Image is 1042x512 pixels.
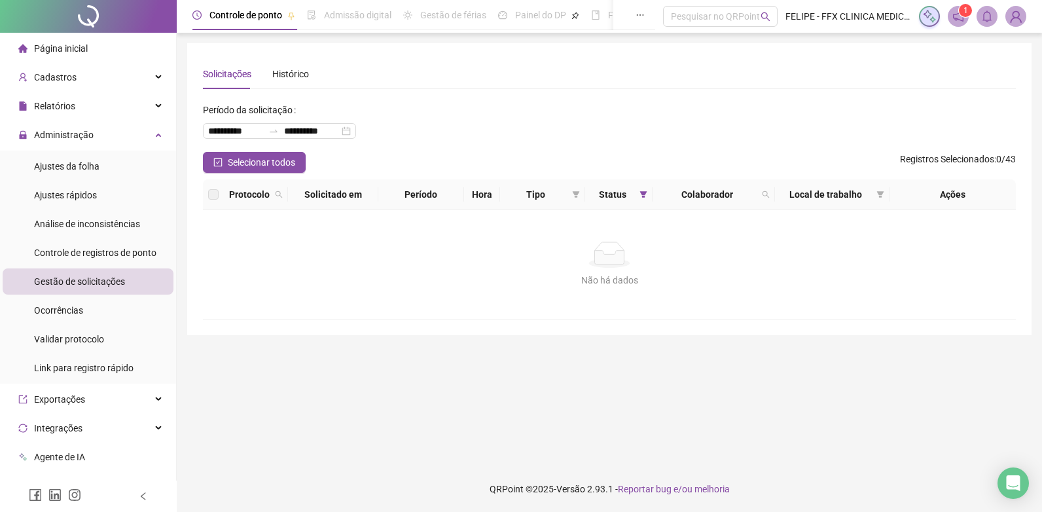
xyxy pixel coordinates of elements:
span: sync [18,424,27,433]
span: filter [874,185,887,204]
div: Open Intercom Messenger [997,467,1029,499]
span: Tipo [505,187,567,202]
th: Período [378,179,464,210]
div: Não há dados [219,273,1000,287]
span: to [268,126,279,136]
span: search [275,191,283,198]
span: notification [952,10,964,22]
span: : 0 / 43 [900,152,1016,173]
span: FELIPE - FFX CLINICA MEDICA E ODONTOLÓGICA LTDA [785,9,911,24]
span: Administração [34,130,94,140]
span: pushpin [571,12,579,20]
span: Ajustes rápidos [34,190,97,200]
span: home [18,44,27,53]
span: Link para registro rápido [34,363,134,373]
footer: QRPoint © 2025 - 2.93.1 - [177,466,1042,512]
span: Local de trabalho [780,187,871,202]
span: Protocolo [229,187,270,202]
span: Versão [556,484,585,494]
span: filter [876,191,884,198]
span: Cadastros [34,72,77,82]
span: Selecionar todos [228,155,295,170]
span: book [591,10,600,20]
span: sun [403,10,412,20]
div: Histórico [272,67,309,81]
span: 1 [963,6,968,15]
span: Integrações [34,423,82,433]
span: Agente de IA [34,452,85,462]
span: search [759,185,772,204]
span: Reportar bug e/ou melhoria [618,484,730,494]
span: check-square [213,158,223,167]
span: pushpin [287,12,295,20]
th: Hora [464,179,500,210]
span: Exportações [34,394,85,405]
span: file [18,101,27,111]
div: Ações [895,187,1011,202]
span: Controle de ponto [209,10,282,20]
span: file-done [307,10,316,20]
div: Solicitações [203,67,251,81]
span: Ocorrências [34,305,83,316]
span: Colaborador [658,187,757,202]
span: Análise de inconsistências [34,219,140,229]
span: lock [18,130,27,139]
span: instagram [68,488,81,502]
span: Ajustes da folha [34,161,99,172]
span: clock-circle [192,10,202,20]
span: filter [639,191,647,198]
span: Validar protocolo [34,334,104,344]
span: Registros Selecionados [900,154,994,164]
span: export [18,395,27,404]
span: filter [572,191,580,198]
th: Solicitado em [288,179,378,210]
sup: 1 [959,4,972,17]
label: Período da solicitação [203,100,301,120]
span: swap-right [268,126,279,136]
span: Folha de pagamento [608,10,692,20]
img: 7697 [1006,7,1026,26]
span: Gestão de férias [420,10,486,20]
span: ellipsis [636,10,645,20]
span: search [272,185,285,204]
span: Status [590,187,634,202]
span: filter [569,185,583,204]
span: bell [981,10,993,22]
img: sparkle-icon.fc2bf0ac1784a2077858766a79e2daf3.svg [922,9,937,24]
span: left [139,492,148,501]
span: Painel do DP [515,10,566,20]
span: dashboard [498,10,507,20]
span: filter [637,185,650,204]
span: Página inicial [34,43,88,54]
button: Selecionar todos [203,152,306,173]
span: Gestão de solicitações [34,276,125,287]
span: linkedin [48,488,62,502]
span: user-add [18,73,27,82]
span: facebook [29,488,42,502]
span: search [761,12,770,22]
span: Controle de registros de ponto [34,247,156,258]
span: Admissão digital [324,10,391,20]
span: search [762,191,770,198]
span: Relatórios [34,101,75,111]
